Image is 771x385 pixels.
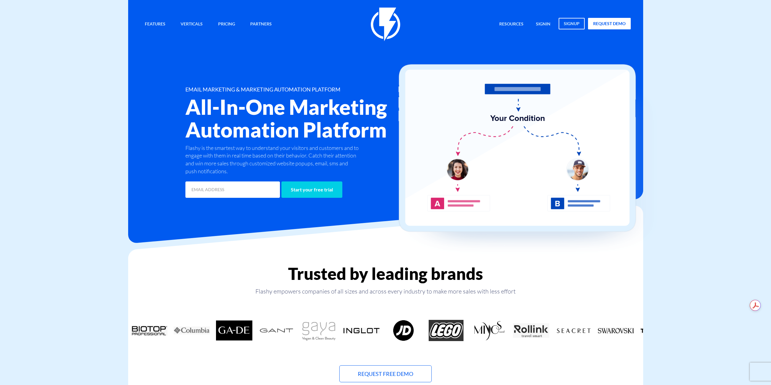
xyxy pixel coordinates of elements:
[128,287,643,296] p: Flashy empowers companies of all sizes and across every industry to make more sales with less effort
[185,87,422,93] h1: EMAIL MARKETING & MARKETING AUTOMATION PLATFORM
[531,18,555,31] a: signin
[213,320,255,341] div: 4 / 18
[637,320,680,341] div: 14 / 18
[467,320,510,341] div: 10 / 18
[128,264,643,283] h2: Trusted by leading brands
[298,320,340,341] div: 6 / 18
[495,18,528,31] a: Resources
[185,181,280,198] input: EMAIL ADDRESS
[171,320,213,341] div: 3 / 18
[588,18,631,29] a: request demo
[185,144,361,175] p: Flashy is the smartest way to understand your visitors and customers and to engage with them in r...
[595,320,637,341] div: 13 / 18
[340,320,383,341] div: 7 / 18
[281,181,342,198] input: Start your free trial
[383,320,425,341] div: 8 / 18
[255,320,298,341] div: 5 / 18
[425,320,467,341] div: 9 / 18
[339,365,432,382] a: Request Free Demo
[246,18,276,31] a: Partners
[559,18,585,29] a: signup
[185,96,422,141] h2: All-In-One Marketing Automation Platform
[128,320,171,341] div: 2 / 18
[552,320,595,341] div: 12 / 18
[176,18,207,31] a: Verticals
[214,18,240,31] a: Pricing
[140,18,170,31] a: Features
[510,320,552,341] div: 11 / 18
